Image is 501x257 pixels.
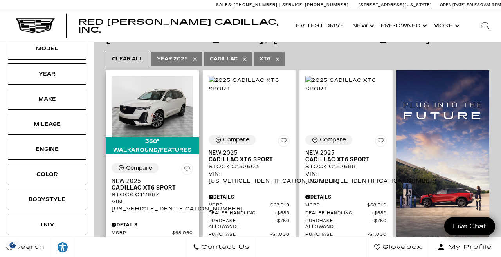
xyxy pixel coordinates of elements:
[4,241,22,249] section: Click to Open Cookie Consent Modal
[440,2,466,7] span: Open [DATE]
[210,54,238,64] span: Cadillac
[112,230,172,236] span: MSRP
[282,2,304,7] span: Service:
[112,76,193,137] img: 2025 Cadillac XT6 Sport
[199,242,250,253] span: Contact Us
[157,56,173,62] span: Year :
[367,203,387,208] span: $68,510
[187,237,256,257] a: Contact Us
[305,203,367,208] span: MSRP
[8,139,86,160] div: EngineEngine
[8,89,86,110] div: MakeMake
[209,150,290,163] a: New 2025Cadillac XT6 Sport
[209,210,275,216] span: Dealer Handling
[279,3,351,7] a: Service: [PHONE_NUMBER]
[209,170,290,185] div: VIN: [US_VEHICLE_IDENTIFICATION_NUMBER]
[27,44,67,53] div: Model
[305,210,387,216] a: Dealer Handling $689
[305,194,387,201] div: Pricing Details - New 2025 Cadillac XT6 Sport
[126,165,152,172] div: Compare
[27,95,67,103] div: Make
[278,135,290,150] button: Save Vehicle
[305,156,381,163] span: Cadillac XT6 Sport
[348,10,377,42] a: New
[216,2,232,7] span: Sales:
[260,54,270,64] span: XT6
[8,189,86,210] div: BodystyleBodystyle
[112,54,143,64] span: Clear All
[209,218,290,230] a: Purchase Allowance $750
[305,218,387,230] a: Purchase Allowance $750
[380,242,422,253] span: Glovebox
[209,203,271,208] span: MSRP
[305,232,368,244] span: Purchase Allowance
[470,10,501,42] div: Search
[112,198,193,212] div: VIN: [US_VEHICLE_IDENTIFICATION_NUMBER]
[305,218,372,230] span: Purchase Allowance
[27,120,67,128] div: Mileage
[16,18,55,33] img: Cadillac Dark Logo with Cadillac White Text
[216,3,279,7] a: Sales: [PHONE_NUMBER]
[305,163,387,170] div: Stock : C152688
[320,136,346,143] div: Compare
[112,185,187,191] span: Cadillac XT6 Sport
[78,17,278,34] span: Red [PERSON_NAME] Cadillac, Inc.
[275,218,290,230] span: $750
[209,135,256,145] button: Compare Vehicle
[112,163,159,173] button: Compare Vehicle
[209,232,271,244] span: Purchase Allowance
[234,2,278,7] span: [PHONE_NUMBER]
[27,145,67,154] div: Engine
[8,63,86,85] div: YearYear
[112,191,193,198] div: Stock : C111887
[27,195,67,204] div: Bodystyle
[51,241,74,253] div: Explore your accessibility options
[305,150,381,156] span: New 2025
[270,203,290,208] span: $67,910
[8,214,86,235] div: TrimTrim
[444,217,495,235] a: Live Chat
[445,242,492,253] span: My Profile
[8,38,86,59] div: ModelModel
[305,203,387,208] a: MSRP $68,510
[112,178,193,191] a: New 2025Cadillac XT6 Sport
[106,137,199,154] div: 360° WalkAround/Features
[270,232,290,244] span: $1,000
[372,218,387,230] span: $750
[8,114,86,135] div: MileageMileage
[78,18,284,34] a: Red [PERSON_NAME] Cadillac, Inc.
[368,237,428,257] a: Glovebox
[305,170,387,185] div: VIN: [US_VEHICLE_IDENTIFICATION_NUMBER]
[27,70,67,78] div: Year
[8,164,86,185] div: ColorColor
[209,150,284,156] span: New 2025
[209,218,276,230] span: Purchase Allowance
[51,237,75,257] a: Explore your accessibility options
[305,150,387,163] a: New 2025Cadillac XT6 Sport
[112,230,193,236] a: MSRP $68,060
[209,203,290,208] a: MSRP $67,910
[481,2,501,7] span: 9 AM-6 PM
[209,163,290,170] div: Stock : C152603
[27,220,67,229] div: Trim
[181,163,193,178] button: Save Vehicle
[375,135,387,150] button: Save Vehicle
[292,10,348,42] a: EV Test Drive
[305,210,371,216] span: Dealer Handling
[157,54,188,64] span: 2025
[305,135,352,145] button: Compare Vehicle
[112,221,193,228] div: Pricing Details - New 2025 Cadillac XT6 Sport
[209,156,284,163] span: Cadillac XT6 Sport
[368,232,387,244] span: $1,000
[112,178,187,185] span: New 2025
[27,170,67,179] div: Color
[209,194,290,201] div: Pricing Details - New 2025 Cadillac XT6 Sport
[428,237,501,257] button: Open user profile menu
[223,136,249,143] div: Compare
[371,210,387,216] span: $689
[467,2,481,7] span: Sales:
[274,210,290,216] span: $689
[209,210,290,216] a: Dealer Handling $689
[377,10,429,42] a: Pre-Owned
